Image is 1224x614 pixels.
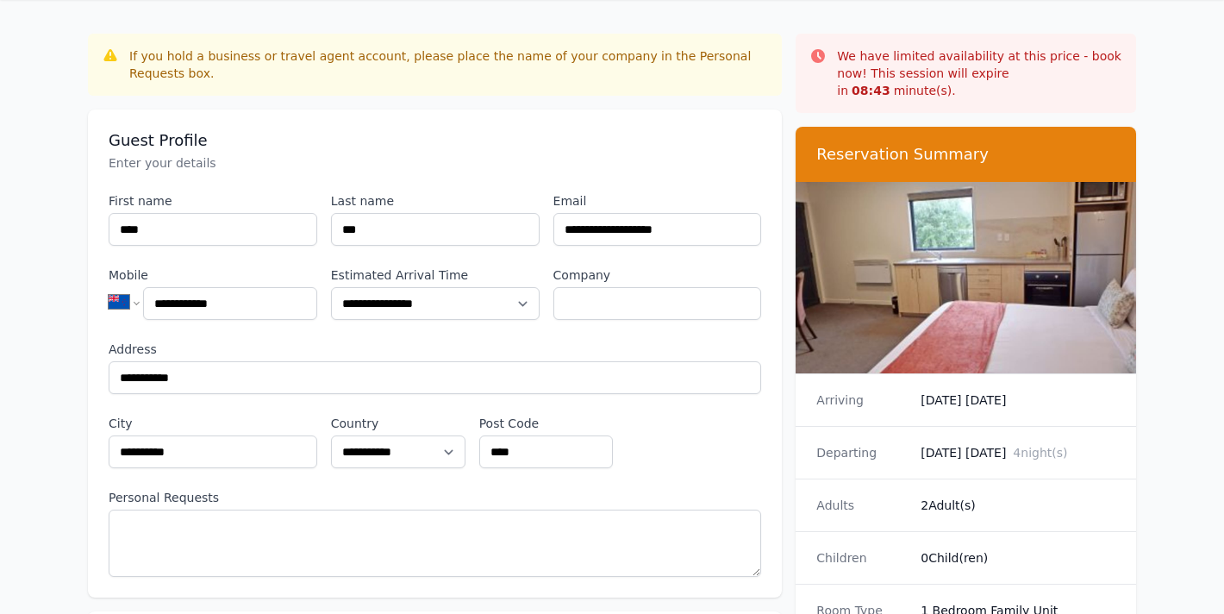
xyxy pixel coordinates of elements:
label: Last name [331,192,540,210]
label: Country [331,415,465,432]
label: First name [109,192,317,210]
dt: Arriving [816,392,907,409]
label: Personal Requests [109,489,761,506]
dd: [DATE] [DATE] [921,392,1115,409]
p: Enter your details [109,154,761,172]
label: Address [109,341,761,358]
label: Email [553,192,762,210]
p: We have limited availability at this price - book now! This session will expire in minute(s). [837,47,1122,99]
label: Post Code [479,415,614,432]
h3: Reservation Summary [816,144,1115,165]
img: 1 Bedroom Family Unit [796,182,1136,373]
span: 4 night(s) [1013,446,1067,460]
div: If you hold a business or travel agent account, please place the name of your company in the Pers... [129,47,768,82]
dd: 0 Child(ren) [921,549,1115,567]
strong: 08 : 43 [852,84,890,97]
label: Company [553,266,762,284]
label: Estimated Arrival Time [331,266,540,284]
dt: Adults [816,497,907,514]
h3: Guest Profile [109,130,761,151]
label: City [109,415,317,432]
dd: 2 Adult(s) [921,497,1115,514]
dt: Children [816,549,907,567]
dd: [DATE] [DATE] [921,444,1115,461]
dt: Departing [816,444,907,461]
label: Mobile [109,266,317,284]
